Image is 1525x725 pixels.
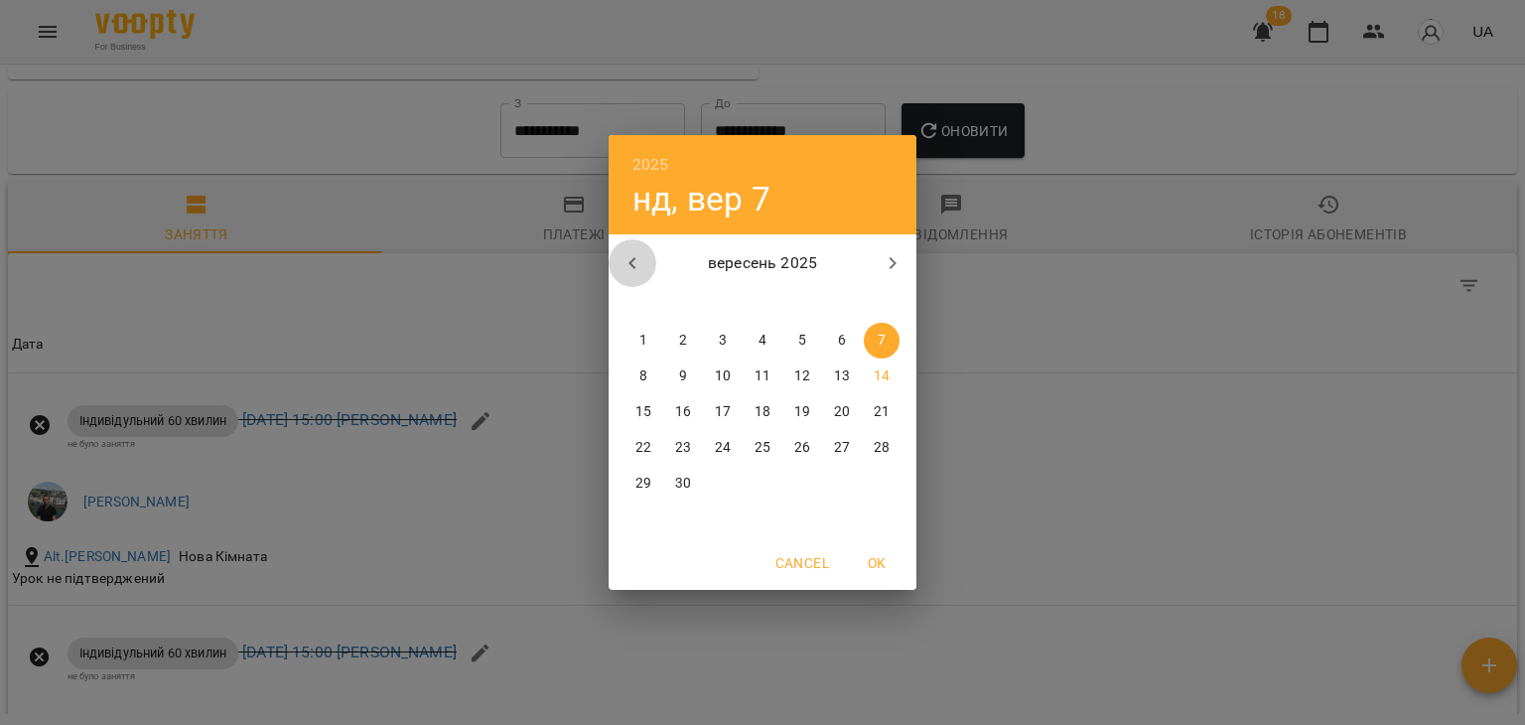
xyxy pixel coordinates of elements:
p: 30 [675,474,691,494]
p: 4 [759,331,766,351]
button: 5 [784,323,820,359]
p: 24 [715,438,731,458]
button: 9 [665,359,701,394]
button: 27 [824,430,860,466]
p: 2 [679,331,687,351]
button: 26 [784,430,820,466]
button: 6 [824,323,860,359]
button: Cancel [767,545,837,581]
button: 8 [625,359,661,394]
p: 11 [755,366,770,386]
button: 2 [665,323,701,359]
p: 1 [639,331,647,351]
button: 18 [745,394,780,430]
button: 10 [705,359,741,394]
span: ср [705,293,741,313]
p: 20 [834,402,850,422]
button: 17 [705,394,741,430]
button: 12 [784,359,820,394]
button: 14 [864,359,900,394]
p: 21 [874,402,890,422]
p: 9 [679,366,687,386]
span: пн [625,293,661,313]
button: 13 [824,359,860,394]
p: 27 [834,438,850,458]
button: нд, вер 7 [632,179,770,219]
button: 3 [705,323,741,359]
button: 21 [864,394,900,430]
p: 3 [719,331,727,351]
span: OK [853,551,901,575]
p: 28 [874,438,890,458]
p: 7 [878,331,886,351]
p: 15 [635,402,651,422]
button: 1 [625,323,661,359]
button: 23 [665,430,701,466]
span: сб [824,293,860,313]
p: 18 [755,402,770,422]
button: 22 [625,430,661,466]
button: 15 [625,394,661,430]
span: пт [784,293,820,313]
p: 22 [635,438,651,458]
p: 23 [675,438,691,458]
button: OK [845,545,908,581]
span: нд [864,293,900,313]
p: 26 [794,438,810,458]
p: 29 [635,474,651,494]
span: вт [665,293,701,313]
button: 7 [864,323,900,359]
p: 10 [715,366,731,386]
button: 11 [745,359,780,394]
p: 17 [715,402,731,422]
p: вересень 2025 [656,251,870,275]
p: 19 [794,402,810,422]
button: 20 [824,394,860,430]
button: 4 [745,323,780,359]
p: 5 [798,331,806,351]
p: 16 [675,402,691,422]
button: 30 [665,466,701,502]
p: 25 [755,438,770,458]
p: 6 [838,331,846,351]
p: 8 [639,366,647,386]
button: 29 [625,466,661,502]
span: Cancel [775,551,829,575]
span: чт [745,293,780,313]
button: 19 [784,394,820,430]
p: 13 [834,366,850,386]
button: 28 [864,430,900,466]
button: 25 [745,430,780,466]
button: 2025 [632,151,669,179]
p: 14 [874,366,890,386]
button: 16 [665,394,701,430]
button: 24 [705,430,741,466]
p: 12 [794,366,810,386]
